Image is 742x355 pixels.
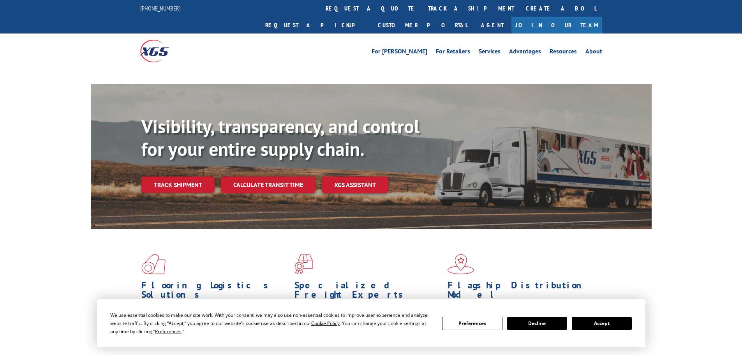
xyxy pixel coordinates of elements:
[372,17,473,34] a: Customer Portal
[511,17,602,34] a: Join Our Team
[141,114,419,161] b: Visibility, transparency, and control for your entire supply chain.
[221,177,315,193] a: Calculate transit time
[585,48,602,57] a: About
[448,281,595,303] h1: Flagship Distribution Model
[140,4,181,12] a: [PHONE_NUMBER]
[110,311,433,336] div: We use essential cookies to make our site work. With your consent, we may also use non-essential ...
[550,48,577,57] a: Resources
[294,254,313,274] img: xgs-icon-focused-on-flooring-red
[155,328,182,335] span: Preferences
[448,254,474,274] img: xgs-icon-flagship-distribution-model-red
[259,17,372,34] a: Request a pickup
[294,281,442,303] h1: Specialized Freight Experts
[479,48,501,57] a: Services
[436,48,470,57] a: For Retailers
[507,317,567,330] button: Decline
[442,317,502,330] button: Preferences
[141,254,166,274] img: xgs-icon-total-supply-chain-intelligence-red
[141,177,215,193] a: Track shipment
[322,177,388,193] a: XGS ASSISTANT
[97,299,645,347] div: Cookie Consent Prompt
[473,17,511,34] a: Agent
[509,48,541,57] a: Advantages
[572,317,632,330] button: Accept
[141,281,289,303] h1: Flooring Logistics Solutions
[311,320,340,327] span: Cookie Policy
[372,48,427,57] a: For [PERSON_NAME]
